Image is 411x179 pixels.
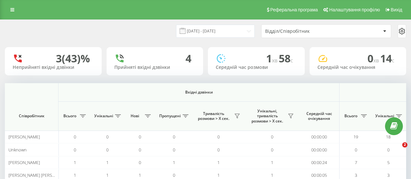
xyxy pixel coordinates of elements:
[355,160,357,165] span: 7
[387,160,390,165] span: 5
[392,57,394,64] span: c
[272,57,279,64] span: хв
[8,134,40,140] span: [PERSON_NAME]
[186,52,191,65] div: 4
[343,113,359,119] span: Всього
[13,65,94,70] div: Неприйняті вхідні дзвінки
[353,134,358,140] span: 19
[375,113,394,119] span: Унікальні
[195,111,232,121] span: Тривалість розмови > Х сек.
[106,172,109,178] span: 1
[8,172,72,178] span: [PERSON_NAME] [PERSON_NAME]
[8,160,40,165] span: [PERSON_NAME]
[173,172,175,178] span: 0
[299,156,340,169] td: 00:00:24
[266,51,279,65] span: 1
[139,147,141,153] span: 0
[271,172,273,178] span: 1
[159,113,181,119] span: Пропущені
[217,134,220,140] span: 0
[367,51,380,65] span: 0
[106,134,109,140] span: 0
[74,134,76,140] span: 0
[10,113,53,119] span: Співробітник
[74,172,76,178] span: 1
[271,147,273,153] span: 0
[217,160,220,165] span: 1
[355,172,357,178] span: 3
[139,160,141,165] span: 0
[249,109,286,124] span: Унікальні, тривалість розмови > Х сек.
[127,113,143,119] span: Нові
[329,7,380,12] span: Налаштування профілю
[386,134,391,140] span: 18
[139,134,141,140] span: 0
[114,65,196,70] div: Прийняті вхідні дзвінки
[265,29,343,34] div: Відділ/Співробітник
[299,143,340,156] td: 00:00:00
[304,111,334,121] span: Середній час очікування
[217,172,220,178] span: 1
[216,65,297,70] div: Середній час розмови
[74,160,76,165] span: 1
[387,172,390,178] span: 3
[173,147,175,153] span: 0
[317,65,399,70] div: Середній час очікування
[270,7,318,12] span: Реферальна програма
[271,134,273,140] span: 0
[56,52,90,65] div: 3 (43)%
[173,134,175,140] span: 0
[402,142,407,147] span: 2
[391,7,402,12] span: Вихід
[290,57,293,64] span: c
[355,147,357,153] span: 0
[217,147,220,153] span: 0
[173,160,175,165] span: 1
[106,147,109,153] span: 0
[74,147,76,153] span: 0
[8,147,27,153] span: Unknown
[94,113,113,119] span: Унікальні
[380,51,394,65] span: 14
[389,142,405,158] iframe: Intercom live chat
[279,51,293,65] span: 58
[299,131,340,143] td: 00:00:00
[106,160,109,165] span: 1
[387,147,390,153] span: 0
[139,172,141,178] span: 1
[62,113,78,119] span: Всього
[75,90,322,95] span: Вхідні дзвінки
[271,160,273,165] span: 1
[373,57,380,64] span: хв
